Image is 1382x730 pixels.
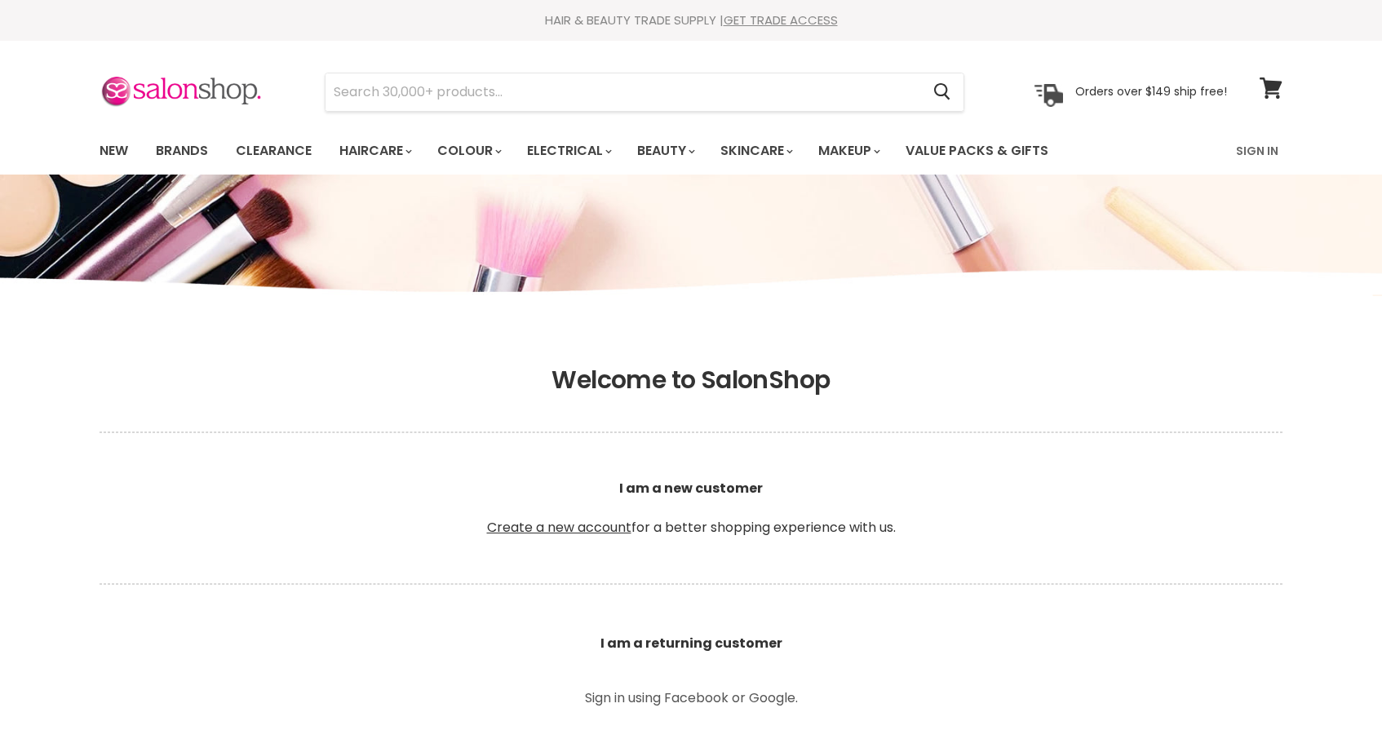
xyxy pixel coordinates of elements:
[920,73,963,111] button: Search
[625,134,705,168] a: Beauty
[325,73,964,112] form: Product
[507,692,875,705] p: Sign in using Facebook or Google.
[100,440,1282,577] p: for a better shopping experience with us.
[515,134,622,168] a: Electrical
[79,12,1303,29] div: HAIR & BEAUTY TRADE SUPPLY |
[806,134,890,168] a: Makeup
[1075,84,1227,99] p: Orders over $149 ship free!
[100,365,1282,395] h1: Welcome to SalonShop
[326,73,920,111] input: Search
[79,127,1303,175] nav: Main
[487,518,631,537] a: Create a new account
[619,479,763,498] b: I am a new customer
[87,127,1144,175] ul: Main menu
[327,134,422,168] a: Haircare
[724,11,838,29] a: GET TRADE ACCESS
[1226,134,1288,168] a: Sign In
[87,134,140,168] a: New
[893,134,1061,168] a: Value Packs & Gifts
[708,134,803,168] a: Skincare
[600,634,782,653] b: I am a returning customer
[144,134,220,168] a: Brands
[425,134,512,168] a: Colour
[224,134,324,168] a: Clearance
